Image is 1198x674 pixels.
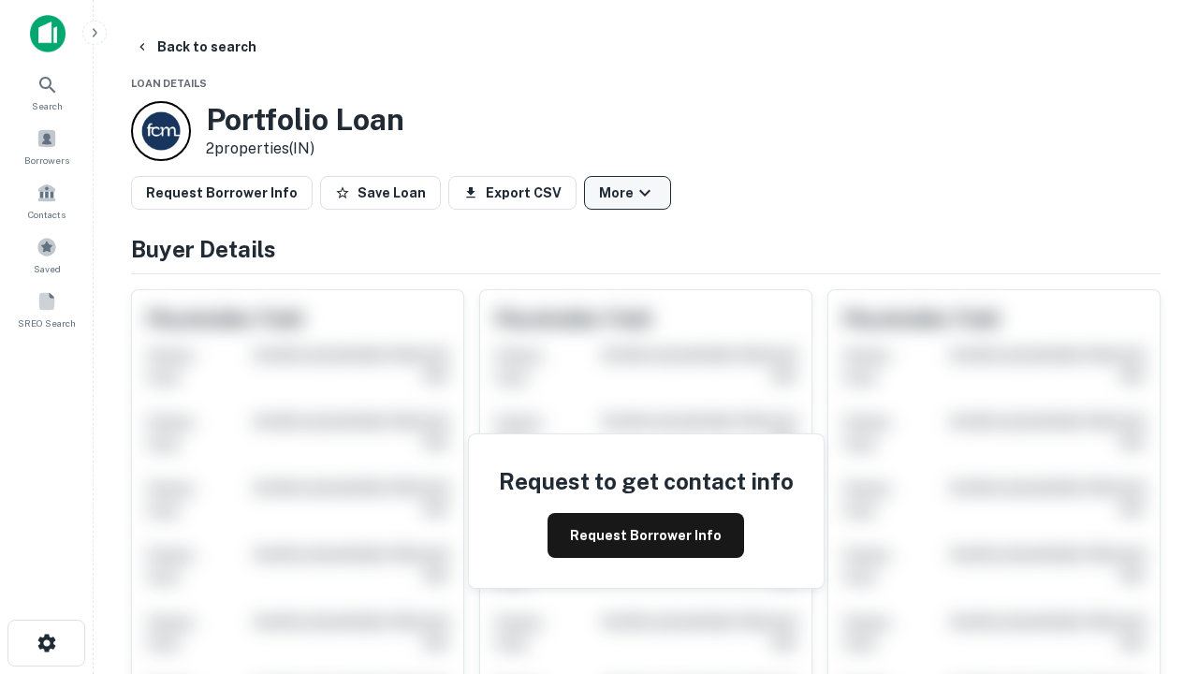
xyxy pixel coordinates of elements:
[30,15,66,52] img: capitalize-icon.png
[32,98,63,113] span: Search
[448,176,577,210] button: Export CSV
[24,153,69,168] span: Borrowers
[1104,464,1198,554] iframe: Chat Widget
[6,121,88,171] a: Borrowers
[499,464,794,498] h4: Request to get contact info
[131,78,207,89] span: Loan Details
[34,261,61,276] span: Saved
[206,102,404,138] h3: Portfolio Loan
[548,513,744,558] button: Request Borrower Info
[320,176,441,210] button: Save Loan
[127,30,264,64] button: Back to search
[131,232,1161,266] h4: Buyer Details
[28,207,66,222] span: Contacts
[206,138,404,160] p: 2 properties (IN)
[131,176,313,210] button: Request Borrower Info
[6,229,88,280] a: Saved
[6,66,88,117] a: Search
[584,176,671,210] button: More
[18,315,76,330] span: SREO Search
[6,175,88,226] a: Contacts
[6,284,88,334] a: SREO Search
